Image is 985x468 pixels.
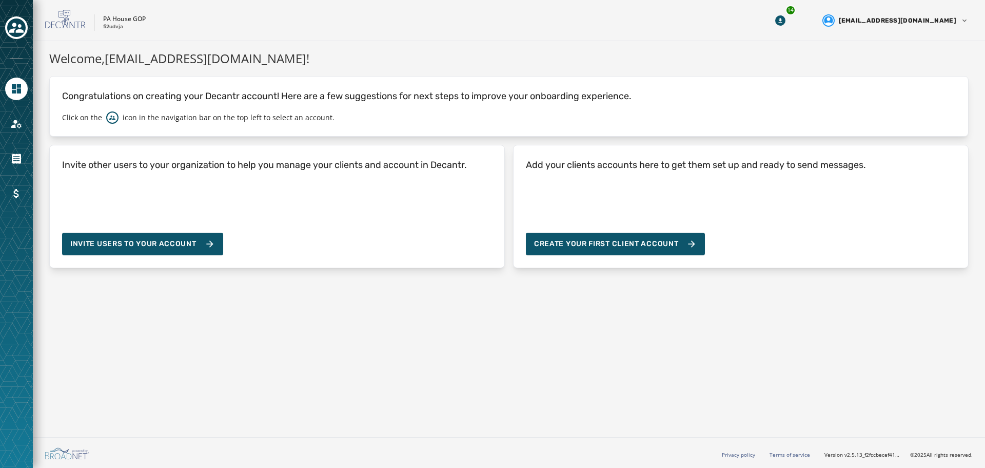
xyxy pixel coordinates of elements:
[526,233,705,255] button: Create your first client account
[123,113,334,123] p: icon in the navigation bar on the top left to select an account.
[771,11,790,30] button: Download Menu
[62,113,102,123] p: Click on the
[722,451,755,458] a: Privacy policy
[5,182,28,205] a: Navigate to Billing
[526,158,866,172] h4: Add your clients accounts here to get them set up and ready to send messages.
[62,158,467,172] h4: Invite other users to your organization to help you manage your clients and account in Decantr.
[5,147,28,170] a: Navigate to Orders
[5,16,28,39] button: Toggle account select drawer
[5,78,28,100] a: Navigate to Home
[839,16,956,25] span: [EMAIL_ADDRESS][DOMAIN_NAME]
[770,451,810,458] a: Terms of service
[70,239,196,249] span: Invite Users to your account
[824,451,902,459] span: Version
[534,239,697,249] span: Create your first client account
[5,113,28,135] a: Navigate to Account
[818,10,973,31] button: User settings
[49,49,969,68] h1: Welcome, [EMAIL_ADDRESS][DOMAIN_NAME] !
[103,15,146,23] p: PA House GOP
[844,451,902,459] span: v2.5.13_f2fccbecef41a56588405520c543f5f958952a99
[62,233,223,255] button: Invite Users to your account
[62,89,956,103] p: Congratulations on creating your Decantr account! Here are a few suggestions for next steps to im...
[785,5,796,15] div: 14
[910,451,973,458] span: © 2025 All rights reserved.
[103,23,123,31] p: fi2udvja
